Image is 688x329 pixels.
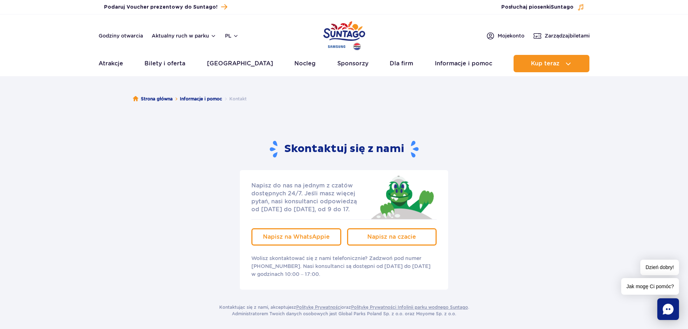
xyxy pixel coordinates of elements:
a: Podaruj Voucher prezentowy do Suntago! [104,2,227,12]
button: Aktualny ruch w parku [152,33,216,39]
p: Napisz do nas na jednym z czatów dostępnych 24/7. Jeśli masz więcej pytań, nasi konsultanci odpow... [251,182,364,213]
h2: Skontaktuj się z nami [270,140,419,159]
span: Jak mogę Ci pomóc? [621,278,679,295]
a: Politykę Prywatności Infolinii parku wodnego Suntago [351,304,468,310]
a: Park of Poland [323,18,365,51]
a: Atrakcje [99,55,123,72]
a: Strona główna [133,95,173,103]
li: Kontakt [222,95,247,103]
span: Napisz na WhatsAppie [263,233,330,240]
div: Chat [657,298,679,320]
a: Napisz na WhatsAppie [251,228,341,246]
a: Godziny otwarcia [99,32,143,39]
a: Politykę Prywatności [296,304,341,310]
span: Kup teraz [531,60,559,67]
span: Napisz na czacie [367,233,416,240]
a: Bilety i oferta [144,55,185,72]
span: Podaruj Voucher prezentowy do Suntago! [104,4,217,11]
span: Moje konto [498,32,524,39]
button: Kup teraz [514,55,589,72]
span: Zarządzaj biletami [545,32,590,39]
a: Zarządzajbiletami [533,31,590,40]
a: Informacje i pomoc [435,55,492,72]
span: Posłuchaj piosenki [501,4,574,11]
a: Sponsorzy [337,55,368,72]
a: [GEOGRAPHIC_DATA] [207,55,273,72]
p: Kontaktując się z nami, akceptujesz oraz . Administratorem Twoich danych osobowych jest Global Pa... [219,304,469,317]
button: Posłuchaj piosenkiSuntago [501,4,584,11]
a: Mojekonto [486,31,524,40]
span: Dzień dobry! [640,260,679,275]
a: Dla firm [390,55,413,72]
button: pl [225,32,239,39]
p: Wolisz skontaktować się z nami telefonicznie? Zadzwoń pod numer [PHONE_NUMBER]. Nasi konsultanci ... [251,254,437,278]
a: Nocleg [294,55,316,72]
a: Napisz na czacie [347,228,437,246]
a: Informacje i pomoc [180,95,222,103]
img: Jay [366,174,437,219]
span: Suntago [551,5,574,10]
